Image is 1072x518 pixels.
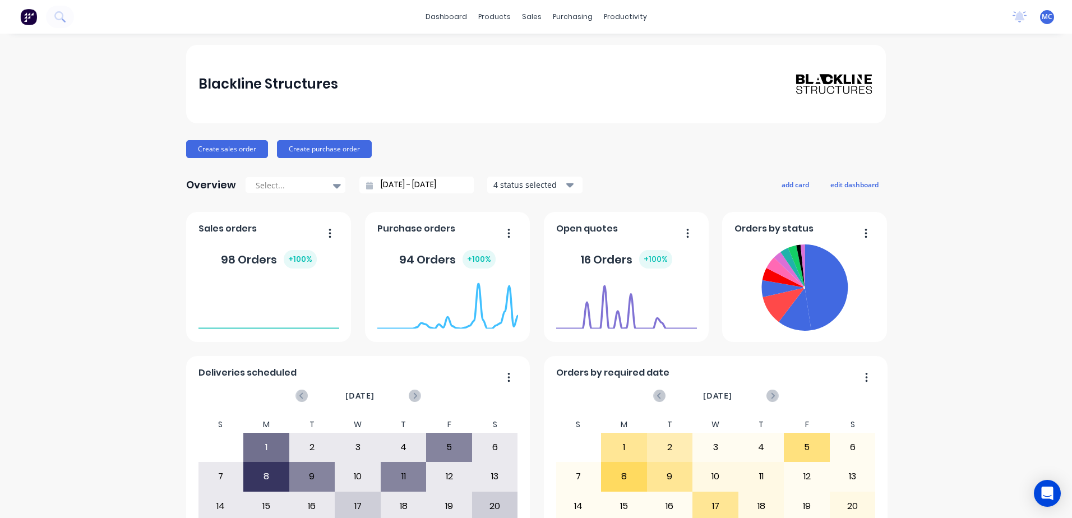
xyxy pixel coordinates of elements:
div: 5 [784,433,829,461]
div: 3 [693,433,738,461]
img: Factory [20,8,37,25]
div: F [426,417,472,433]
div: 13 [830,462,875,491]
span: Purchase orders [377,222,455,235]
div: 10 [335,462,380,491]
div: 7 [198,462,243,491]
div: M [243,417,289,433]
div: W [335,417,381,433]
div: 4 [381,433,426,461]
div: 9 [290,462,335,491]
div: W [692,417,738,433]
div: 6 [830,433,875,461]
div: 94 Orders [399,250,496,269]
button: 4 status selected [487,177,583,193]
div: 98 Orders [221,250,317,269]
img: Blackline Structures [795,73,874,95]
span: [DATE] [703,390,732,402]
div: 11 [739,462,784,491]
a: dashboard [420,8,473,25]
div: 3 [335,433,380,461]
div: 1 [602,433,646,461]
div: 2 [290,433,335,461]
div: 11 [381,462,426,491]
span: Orders by status [734,222,814,235]
button: Create sales order [186,140,268,158]
div: 16 Orders [580,250,672,269]
div: 7 [556,462,601,491]
div: 12 [784,462,829,491]
div: sales [516,8,547,25]
div: S [198,417,244,433]
div: Overview [186,174,236,196]
div: 8 [602,462,646,491]
span: Open quotes [556,222,618,235]
div: T [289,417,335,433]
div: products [473,8,516,25]
button: add card [774,177,816,192]
div: + 100 % [463,250,496,269]
div: 13 [473,462,517,491]
div: productivity [598,8,653,25]
button: Create purchase order [277,140,372,158]
div: 1 [244,433,289,461]
span: Sales orders [198,222,257,235]
div: purchasing [547,8,598,25]
div: 10 [693,462,738,491]
div: S [556,417,602,433]
div: T [647,417,693,433]
span: MC [1042,12,1052,22]
div: 12 [427,462,472,491]
div: + 100 % [639,250,672,269]
div: Open Intercom Messenger [1034,480,1061,507]
div: 6 [473,433,517,461]
span: [DATE] [345,390,375,402]
div: T [381,417,427,433]
button: edit dashboard [823,177,886,192]
div: 4 status selected [493,179,564,191]
div: + 100 % [284,250,317,269]
div: S [472,417,518,433]
div: 8 [244,462,289,491]
div: 9 [648,462,692,491]
div: M [601,417,647,433]
div: T [738,417,784,433]
div: 2 [648,433,692,461]
div: 5 [427,433,472,461]
div: Blackline Structures [198,73,338,95]
div: 4 [739,433,784,461]
div: F [784,417,830,433]
div: S [830,417,876,433]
